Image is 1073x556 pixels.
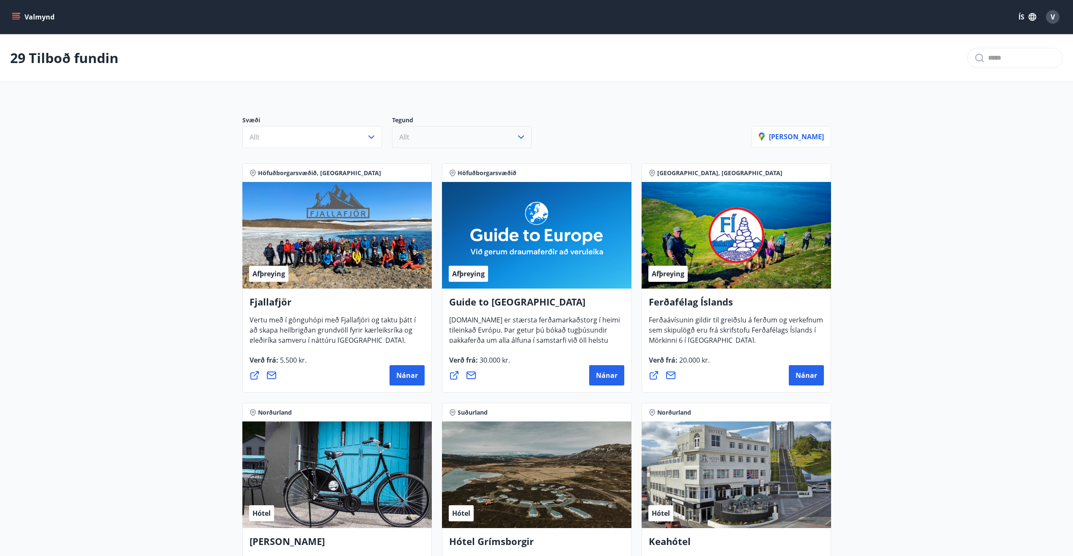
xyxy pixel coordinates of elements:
span: 5.500 kr. [278,355,307,365]
span: Suðurland [458,408,488,417]
p: Tegund [392,116,542,126]
button: Nánar [789,365,824,385]
span: Norðurland [657,408,691,417]
span: Afþreying [252,269,285,278]
span: Allt [250,132,260,142]
span: Verð frá : [649,355,710,372]
span: Afþreying [452,269,485,278]
span: 20.000 kr. [678,355,710,365]
span: Hótel [452,509,470,518]
span: Ferðaávísunin gildir til greiðslu á ferðum og verkefnum sem skipulögð eru frá skrifstofu Ferðafél... [649,315,823,352]
span: Nánar [596,371,617,380]
h4: Fjallafjör [250,295,425,315]
h4: Guide to [GEOGRAPHIC_DATA] [449,295,624,315]
span: Vertu með í gönguhópi með Fjallafjöri og taktu þátt í að skapa heilbrigðan grundvöll fyrir kærlei... [250,315,416,352]
p: [PERSON_NAME] [759,132,824,141]
button: Nánar [390,365,425,385]
button: Allt [392,126,532,148]
span: Hótel [652,509,670,518]
h4: [PERSON_NAME] [250,535,425,554]
button: V [1043,7,1063,27]
h4: Keahótel [649,535,824,554]
span: Nánar [396,371,418,380]
button: menu [10,9,58,25]
span: Höfuðborgarsvæðið, [GEOGRAPHIC_DATA] [258,169,381,177]
button: ÍS [1014,9,1041,25]
span: Norðurland [258,408,292,417]
span: Verð frá : [250,355,307,372]
span: Afþreying [652,269,684,278]
span: [DOMAIN_NAME] er stærsta ferðamarkaðstorg í heimi tileinkað Evrópu. Þar getur þú bókað tugþúsundi... [449,315,620,372]
button: Allt [242,126,382,148]
h4: Ferðafélag Íslands [649,295,824,315]
span: Hótel [252,509,271,518]
button: Nánar [589,365,624,385]
span: Nánar [796,371,817,380]
span: V [1051,12,1055,22]
p: Svæði [242,116,392,126]
span: Höfuðborgarsvæðið [458,169,516,177]
button: [PERSON_NAME] [752,126,831,147]
h4: Hótel Grímsborgir [449,535,624,554]
span: [GEOGRAPHIC_DATA], [GEOGRAPHIC_DATA] [657,169,782,177]
span: Verð frá : [449,355,510,372]
span: 30.000 kr. [478,355,510,365]
p: 29 Tilboð fundin [10,49,118,67]
span: Allt [399,132,409,142]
